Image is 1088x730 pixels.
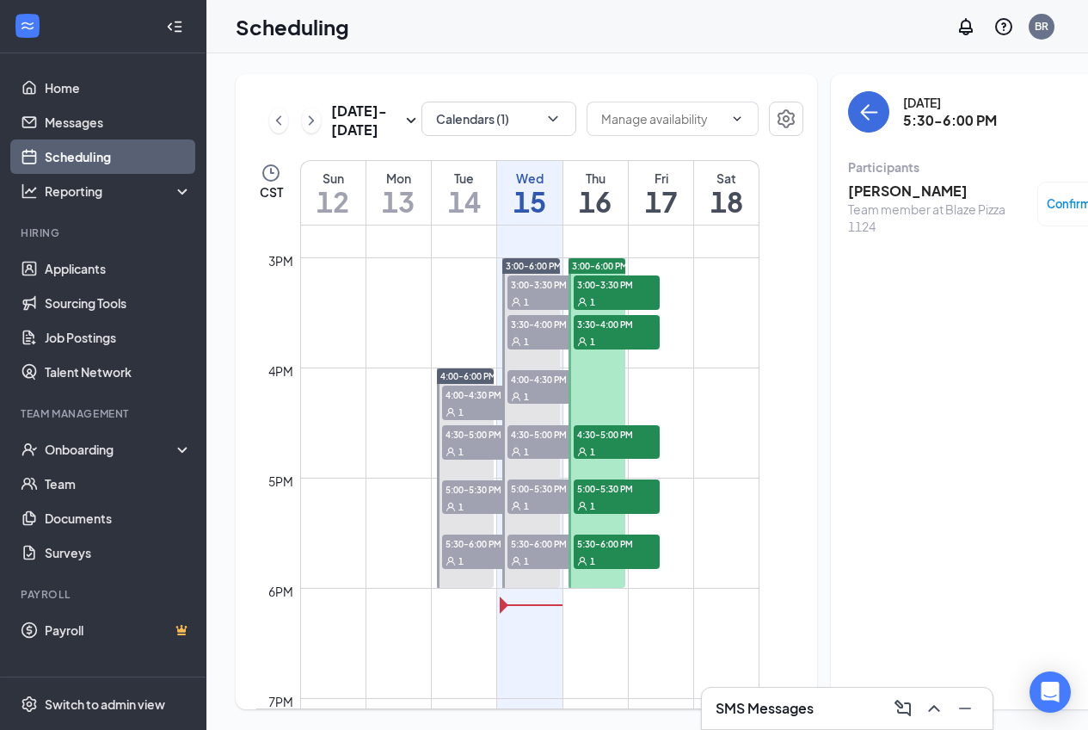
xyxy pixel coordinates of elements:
[446,407,456,418] svg: User
[45,182,193,200] div: Reporting
[730,112,744,126] svg: ChevronDown
[45,355,192,389] a: Talent Network
[955,698,975,719] svg: Minimize
[458,446,464,458] span: 1
[261,163,281,183] svg: Clock
[507,479,593,497] span: 5:00-5:30 PM
[45,441,177,458] div: Onboarding
[563,170,628,187] div: Thu
[366,187,431,216] h1: 13
[45,535,192,570] a: Surveys
[19,17,36,34] svg: WorkstreamLogo
[924,698,944,719] svg: ChevronUp
[694,187,759,216] h1: 18
[432,187,496,216] h1: 14
[45,613,192,647] a: PayrollCrown
[236,12,349,41] h1: Scheduling
[577,556,587,566] svg: User
[848,201,1029,235] div: Team member at Blaze Pizza 1124
[45,139,192,174] a: Scheduling
[45,696,165,713] div: Switch to admin view
[507,370,593,387] span: 4:00-4:30 PM
[302,108,321,133] button: ChevronRight
[563,161,628,225] a: October 16, 2025
[45,286,192,320] a: Sourcing Tools
[507,535,593,552] span: 5:30-6:00 PM
[889,695,917,722] button: ComposeMessage
[524,500,529,512] span: 1
[45,501,192,535] a: Documents
[903,111,997,130] h3: 5:30-6:00 PM
[303,110,320,131] svg: ChevronRight
[366,161,431,225] a: October 13, 2025
[21,441,38,458] svg: UserCheck
[577,297,587,307] svg: User
[366,170,431,187] div: Mon
[458,555,464,567] span: 1
[45,467,192,501] a: Team
[544,110,562,127] svg: ChevronDown
[694,170,759,187] div: Sat
[629,170,693,187] div: Fri
[21,182,38,200] svg: Analysis
[694,161,759,225] a: October 18, 2025
[1035,19,1048,34] div: BR
[506,260,562,272] span: 3:00-6:00 PM
[458,501,464,513] span: 1
[301,170,366,187] div: Sun
[524,446,529,458] span: 1
[524,296,529,308] span: 1
[301,161,366,225] a: October 12, 2025
[45,251,192,286] a: Applicants
[629,161,693,225] a: October 17, 2025
[21,696,38,713] svg: Settings
[507,275,593,293] span: 3:00-3:30 PM
[577,447,587,457] svg: User
[497,170,562,187] div: Wed
[442,425,528,442] span: 4:30-5:00 PM
[511,501,521,511] svg: User
[265,251,297,270] div: 3pm
[590,446,595,458] span: 1
[507,315,593,332] span: 3:30-4:00 PM
[45,320,192,355] a: Job Postings
[574,315,660,332] span: 3:30-4:00 PM
[497,161,562,225] a: October 15, 2025
[1030,671,1071,713] div: Open Intercom Messenger
[401,110,421,131] svg: SmallChevronDown
[265,692,297,711] div: 7pm
[524,555,529,567] span: 1
[265,472,297,491] div: 5pm
[903,94,997,111] div: [DATE]
[265,582,297,601] div: 6pm
[45,71,192,105] a: Home
[507,425,593,442] span: 4:30-5:00 PM
[601,109,723,128] input: Manage availability
[432,161,496,225] a: October 14, 2025
[769,102,803,139] a: Settings
[446,556,456,566] svg: User
[511,392,521,402] svg: User
[442,535,528,552] span: 5:30-6:00 PM
[270,110,287,131] svg: ChevronLeft
[21,587,188,602] div: Payroll
[848,182,1029,201] h3: [PERSON_NAME]
[166,18,183,35] svg: Collapse
[265,362,297,380] div: 4pm
[956,16,976,37] svg: Notifications
[524,391,529,403] span: 1
[511,447,521,457] svg: User
[572,260,628,272] span: 3:00-6:00 PM
[769,102,803,136] button: Settings
[421,102,576,136] button: Calendars (1)ChevronDown
[45,105,192,139] a: Messages
[440,370,496,382] span: 4:00-6:00 PM
[590,296,595,308] span: 1
[524,336,529,348] span: 1
[442,386,528,403] span: 4:00-4:30 PM
[848,91,889,133] button: back-button
[574,425,660,442] span: 4:30-5:00 PM
[563,187,628,216] h1: 16
[574,535,660,552] span: 5:30-6:00 PM
[716,699,814,718] h3: SMS Messages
